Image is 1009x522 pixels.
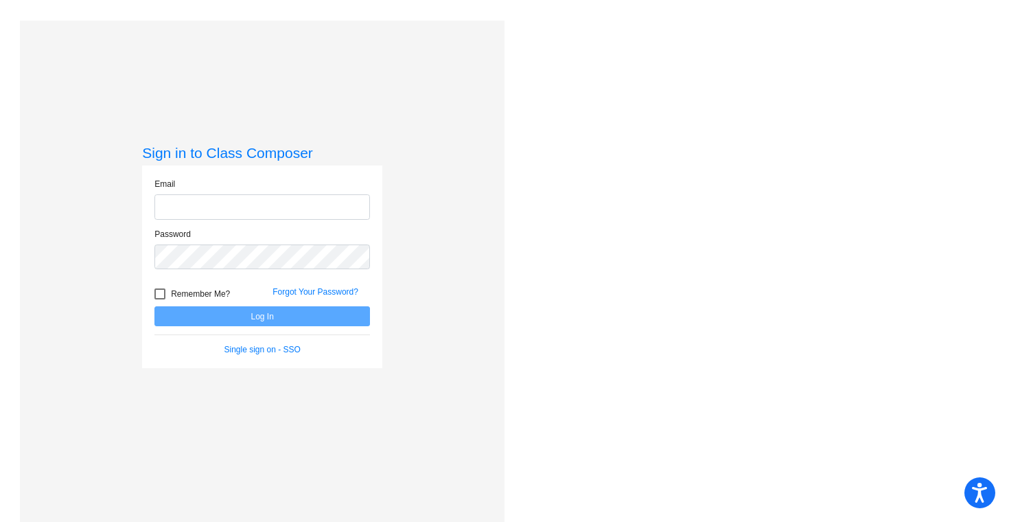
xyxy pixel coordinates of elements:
label: Email [154,178,175,190]
button: Log In [154,306,370,326]
label: Password [154,228,191,240]
a: Single sign on - SSO [224,345,301,354]
h3: Sign in to Class Composer [142,144,382,161]
a: Forgot Your Password? [272,287,358,297]
span: Remember Me? [171,286,230,302]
